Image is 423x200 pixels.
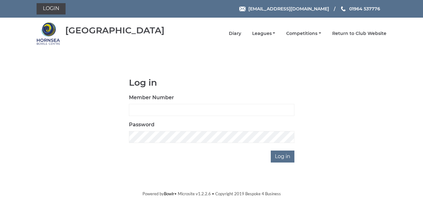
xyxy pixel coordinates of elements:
[37,22,60,45] img: Hornsea Bowls Centre
[340,5,380,12] a: Phone us 01964 537776
[129,78,294,88] h1: Log in
[65,26,165,35] div: [GEOGRAPHIC_DATA]
[248,6,329,12] span: [EMAIL_ADDRESS][DOMAIN_NAME]
[252,31,275,37] a: Leagues
[239,7,246,11] img: Email
[341,6,345,11] img: Phone us
[142,191,281,196] span: Powered by • Microsite v1.2.2.6 • Copyright 2019 Bespoke 4 Business
[129,94,174,101] label: Member Number
[164,191,174,196] a: Bowlr
[271,151,294,163] input: Log in
[37,3,66,14] a: Login
[229,31,241,37] a: Diary
[129,121,154,129] label: Password
[286,31,321,37] a: Competitions
[239,5,329,12] a: Email [EMAIL_ADDRESS][DOMAIN_NAME]
[332,31,386,37] a: Return to Club Website
[349,6,380,12] span: 01964 537776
